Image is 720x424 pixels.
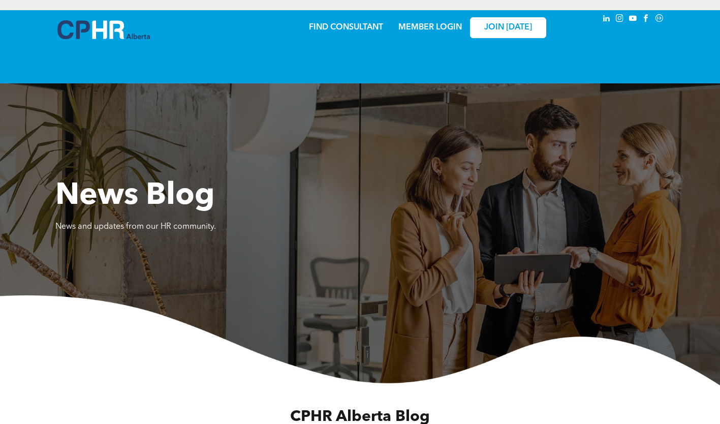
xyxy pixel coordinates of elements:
[470,17,546,38] a: JOIN [DATE]
[55,223,216,231] span: News and updates from our HR community.
[601,13,612,26] a: linkedin
[614,13,625,26] a: instagram
[628,13,639,26] a: youtube
[398,23,462,32] a: MEMBER LOGIN
[654,13,665,26] a: Social network
[57,20,150,39] img: A blue and white logo for cp alberta
[309,23,383,32] a: FIND CONSULTANT
[641,13,652,26] a: facebook
[484,23,532,33] span: JOIN [DATE]
[55,181,214,211] span: News Blog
